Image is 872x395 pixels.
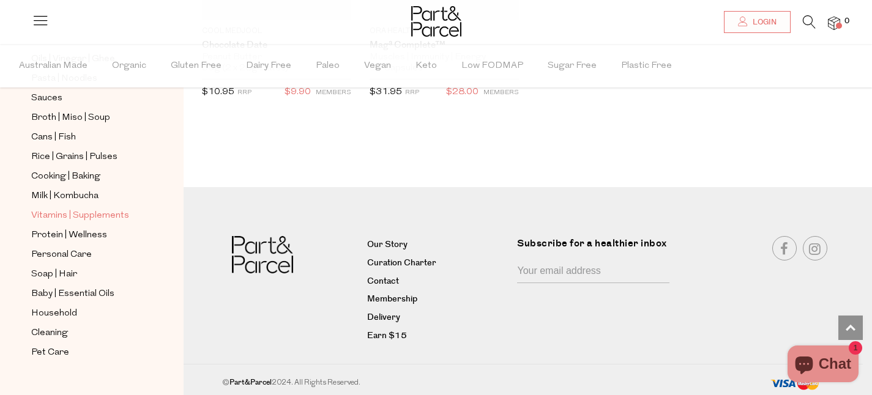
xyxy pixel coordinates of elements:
[316,45,340,87] span: Paleo
[405,89,419,96] small: RRP
[367,292,509,307] a: Membership
[31,149,143,164] a: Rice | Grains | Pulses
[483,89,519,96] small: MEMBERS
[31,90,143,106] a: Sauces
[31,228,107,243] span: Protein | Wellness
[31,306,143,321] a: Household
[31,286,143,301] a: Baby | Essential Oils
[724,11,791,33] a: Login
[750,17,777,28] span: Login
[229,377,272,388] b: Part&Parcel
[112,45,146,87] span: Organic
[232,236,293,273] img: Part&Parcel
[31,169,100,184] span: Cooking | Baking
[31,345,69,360] span: Pet Care
[31,267,77,282] span: Soap | Hair
[461,45,523,87] span: Low FODMAP
[367,329,509,344] a: Earn $15
[316,89,351,96] small: MEMBERS
[370,87,402,97] span: $31.95
[367,311,509,325] a: Delivery
[202,87,234,97] span: $10.95
[367,275,509,289] a: Contact
[31,189,99,204] span: Milk | Kombucha
[31,110,143,125] a: Broth | Miso | Soup
[31,91,62,106] span: Sauces
[31,130,143,145] a: Cans | Fish
[31,111,110,125] span: Broth | Miso | Soup
[31,227,143,243] a: Protein | Wellness
[31,325,143,341] a: Cleaning
[31,169,143,184] a: Cooking | Baking
[285,84,311,100] span: $9.90
[171,45,222,87] span: Gluten Free
[517,260,669,283] input: Your email address
[770,377,819,391] img: payment-methods.png
[367,256,509,271] a: Curation Charter
[517,236,677,260] label: Subscribe for a healthier inbox
[31,247,143,262] a: Personal Care
[828,17,840,29] a: 0
[31,248,92,262] span: Personal Care
[31,287,114,301] span: Baby | Essential Oils
[31,150,117,164] span: Rice | Grains | Pulses
[416,45,437,87] span: Keto
[364,45,391,87] span: Vegan
[31,188,143,204] a: Milk | Kombucha
[411,6,461,37] img: Part&Parcel
[548,45,597,87] span: Sugar Free
[19,45,88,87] span: Australian Made
[446,84,479,100] span: $28.00
[31,267,143,282] a: Soap | Hair
[784,345,862,385] inbox-online-store-chat: Shopify online store chat
[621,45,672,87] span: Plastic Free
[31,130,76,145] span: Cans | Fish
[841,16,852,27] span: 0
[237,89,252,96] small: RRP
[31,208,143,223] a: Vitamins | Supplements
[31,345,143,360] a: Pet Care
[31,306,77,321] span: Household
[31,326,68,341] span: Cleaning
[367,238,509,253] a: Our Story
[246,45,291,87] span: Dairy Free
[198,377,687,389] div: © 2024. All Rights Reserved.
[31,209,129,223] span: Vitamins | Supplements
